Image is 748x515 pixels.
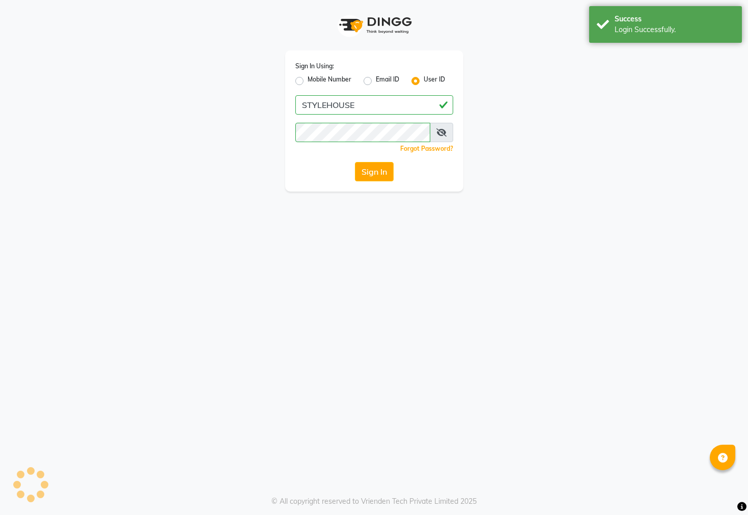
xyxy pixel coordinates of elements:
[355,162,394,181] button: Sign In
[295,95,453,115] input: Username
[376,75,399,87] label: Email ID
[334,10,415,40] img: logo1.svg
[308,75,351,87] label: Mobile Number
[424,75,445,87] label: User ID
[615,14,734,24] div: Success
[295,123,430,142] input: Username
[295,62,334,71] label: Sign In Using:
[615,24,734,35] div: Login Successfully.
[400,145,453,152] a: Forgot Password?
